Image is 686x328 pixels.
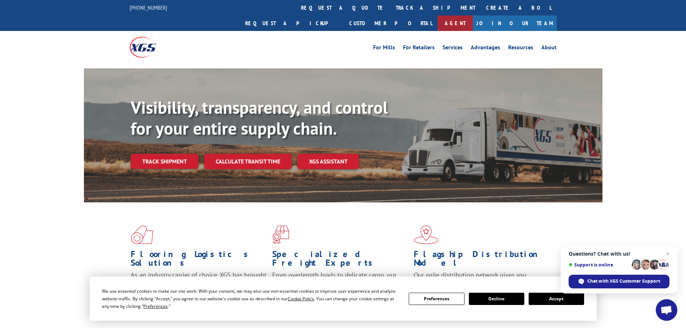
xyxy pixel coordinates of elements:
span: Cookie Policy [288,296,314,302]
b: Visibility, transparency, and control for your entire supply chain. [131,96,388,139]
a: Track shipment [131,154,198,169]
button: Decline [469,293,524,305]
a: XGS ASSISTANT [297,154,359,169]
a: Resources [508,45,533,53]
span: Close chat [663,250,672,258]
a: Customer Portal [344,15,438,31]
p: From overlength loads to delicate cargo, our experienced staff knows the best way to move your fr... [272,271,408,303]
a: [PHONE_NUMBER] [130,4,167,11]
span: Preferences [143,303,168,309]
a: For Retailers [403,45,435,53]
img: xgs-icon-focused-on-flooring-red [272,225,289,244]
h1: Flooring Logistics Solutions [131,250,267,271]
span: Chat with XGS Customer Support [587,278,660,284]
div: Chat with XGS Customer Support [569,275,669,288]
h1: Specialized Freight Experts [272,250,408,271]
span: Support is online [569,262,629,268]
div: We use essential cookies to make our site work. With your consent, we may also use non-essential ... [102,287,400,310]
a: Request a pickup [240,15,344,31]
h1: Flagship Distribution Model [414,250,550,271]
img: xgs-icon-total-supply-chain-intelligence-red [131,225,153,244]
a: About [541,45,557,53]
div: Open chat [656,299,677,321]
a: Services [443,45,463,53]
div: Cookie Consent Prompt [90,277,597,321]
span: As an industry carrier of choice, XGS has brought innovation and dedication to flooring logistics... [131,271,266,296]
span: Our agile distribution network gives you nationwide inventory management on demand. [414,271,546,288]
a: Advantages [471,45,500,53]
img: xgs-icon-flagship-distribution-model-red [414,225,439,244]
a: Calculate transit time [204,154,292,169]
button: Accept [529,293,584,305]
button: Preferences [409,293,464,305]
a: For Mills [373,45,395,53]
span: Questions? Chat with us! [569,251,669,257]
a: Agent [438,15,473,31]
a: Join Our Team [473,15,557,31]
